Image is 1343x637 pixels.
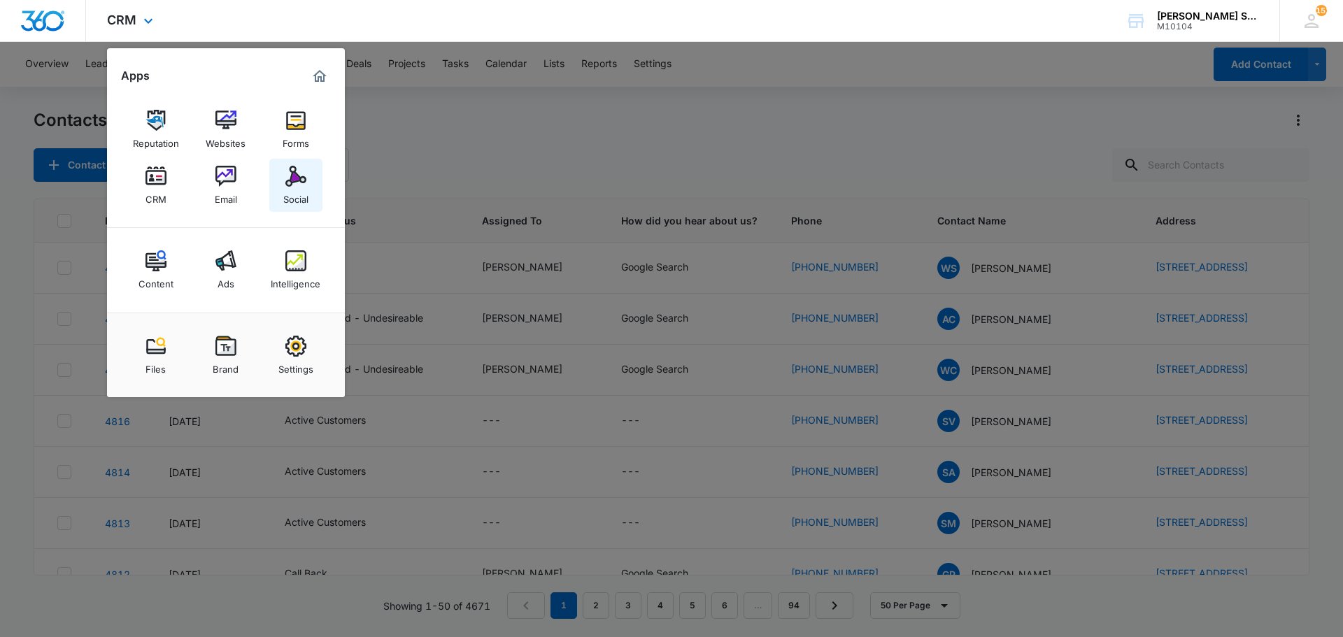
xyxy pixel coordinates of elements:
a: Reputation [129,103,183,156]
a: Forms [269,103,322,156]
h2: Apps [121,69,150,83]
a: Content [129,243,183,296]
a: Websites [199,103,253,156]
a: CRM [129,159,183,212]
div: notifications count [1316,5,1327,16]
a: Brand [199,329,253,382]
a: Social [269,159,322,212]
a: Settings [269,329,322,382]
span: CRM [107,13,136,27]
div: account id [1157,22,1259,31]
div: CRM [145,187,166,205]
div: Files [145,357,166,375]
div: Brand [213,357,239,375]
div: Settings [278,357,313,375]
a: Files [129,329,183,382]
div: Email [215,187,237,205]
div: Content [138,271,173,289]
span: 151 [1316,5,1327,16]
div: Intelligence [271,271,320,289]
a: Ads [199,243,253,296]
a: Intelligence [269,243,322,296]
div: Reputation [133,131,179,149]
div: Social [283,187,308,205]
div: account name [1157,10,1259,22]
div: Forms [283,131,309,149]
a: Marketing 360® Dashboard [308,65,331,87]
div: Ads [218,271,234,289]
a: Email [199,159,253,212]
div: Websites [206,131,246,149]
